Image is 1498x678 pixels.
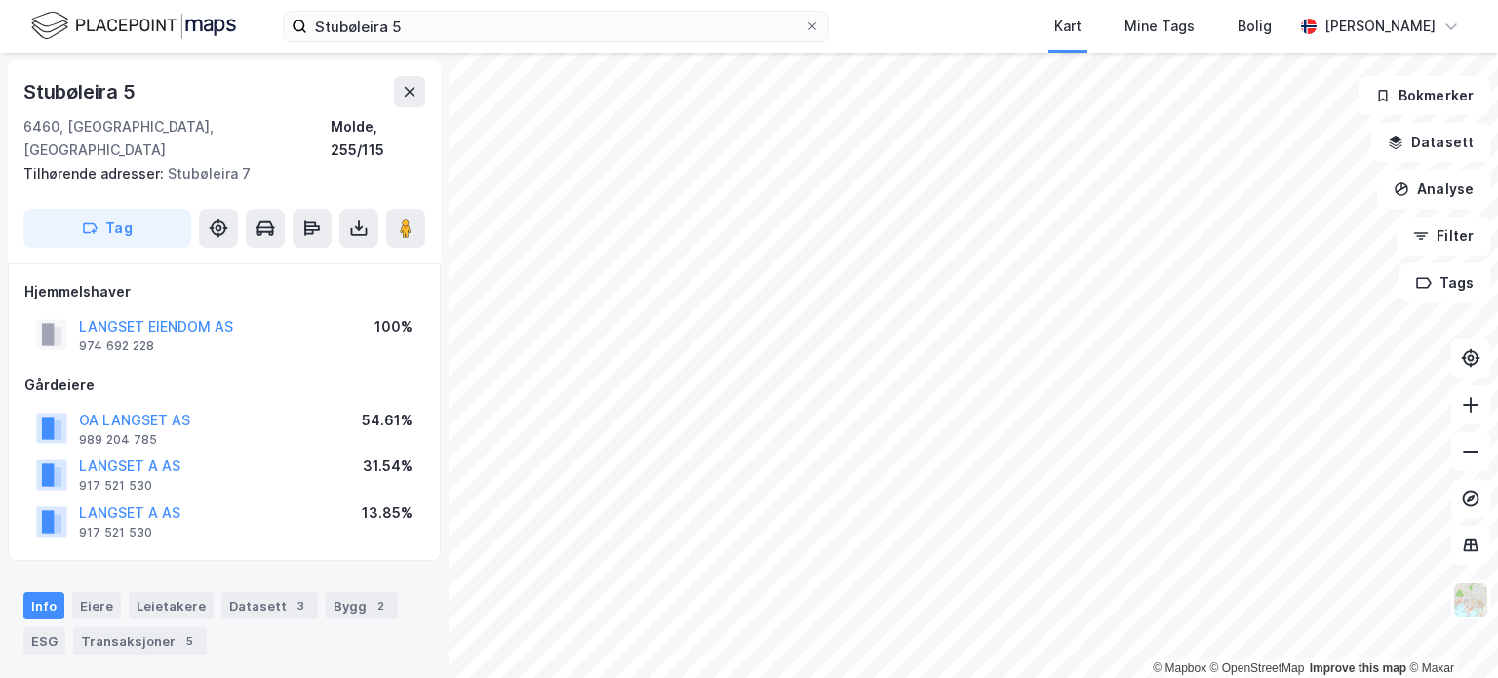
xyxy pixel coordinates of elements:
div: ESG [23,627,65,655]
div: 6460, [GEOGRAPHIC_DATA], [GEOGRAPHIC_DATA] [23,115,331,162]
div: Kontrollprogram for chat [1400,584,1498,678]
div: 974 692 228 [79,339,154,354]
img: Z [1452,581,1489,618]
span: Tilhørende adresser: [23,165,168,181]
div: 917 521 530 [79,525,152,540]
div: Stubøleira 7 [23,162,410,185]
div: 989 204 785 [79,432,157,448]
button: Bokmerker [1359,76,1490,115]
div: 5 [179,631,199,651]
div: 13.85% [362,501,413,525]
a: Improve this map [1310,661,1406,675]
div: [PERSON_NAME] [1324,15,1436,38]
div: Info [23,592,64,619]
div: Gårdeiere [24,374,424,397]
div: Bygg [326,592,398,619]
button: Analyse [1377,170,1490,209]
div: Mine Tags [1124,15,1195,38]
a: OpenStreetMap [1210,661,1305,675]
div: Transaksjoner [73,627,207,655]
div: Kart [1054,15,1082,38]
button: Filter [1397,217,1490,256]
iframe: Chat Widget [1400,584,1498,678]
div: Datasett [221,592,318,619]
img: logo.f888ab2527a4732fd821a326f86c7f29.svg [31,9,236,43]
div: 3 [291,596,310,616]
div: Molde, 255/115 [331,115,425,162]
button: Tag [23,209,191,248]
div: 54.61% [362,409,413,432]
div: 100% [374,315,413,339]
div: Stubøleira 5 [23,76,139,107]
div: 31.54% [363,455,413,478]
div: Hjemmelshaver [24,280,424,303]
button: Tags [1399,263,1490,302]
div: Bolig [1238,15,1272,38]
div: 2 [371,596,390,616]
div: 917 521 530 [79,478,152,494]
div: Eiere [72,592,121,619]
button: Datasett [1371,123,1490,162]
a: Mapbox [1153,661,1206,675]
div: Leietakere [129,592,214,619]
input: Søk på adresse, matrikkel, gårdeiere, leietakere eller personer [307,12,805,41]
